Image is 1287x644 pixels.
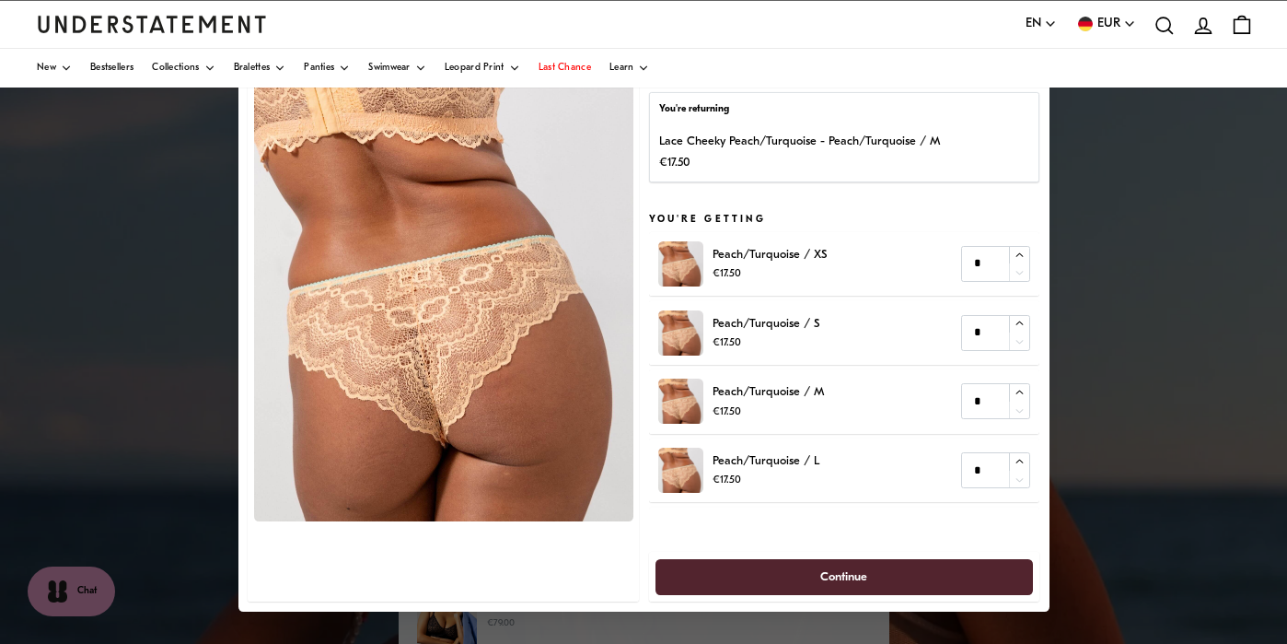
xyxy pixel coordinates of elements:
[609,64,634,73] span: Learn
[90,49,133,88] a: Bestsellers
[445,49,520,88] a: Leopard Print
[1075,14,1136,34] button: EUR
[152,64,199,73] span: Collections
[152,49,214,88] a: Collections
[713,334,819,351] p: €17.50
[37,64,56,73] span: New
[658,448,703,493] img: 114_5b3de71b-c109-494e-bb2f-ec3e0b9263b1.jpg
[659,102,1029,117] p: You're returning
[648,212,1039,227] h5: You're getting
[368,64,410,73] span: Swimwear
[37,16,267,32] a: Understatement Homepage
[90,64,133,73] span: Bestsellers
[713,382,824,402] p: Peach/Turquoise / M
[713,265,827,283] p: €17.50
[539,64,591,73] span: Last Chance
[658,379,703,424] img: 114_5b3de71b-c109-494e-bb2f-ec3e0b9263b1.jpg
[445,64,504,73] span: Leopard Print
[609,49,650,88] a: Learn
[304,64,334,73] span: Panties
[304,49,350,88] a: Panties
[234,64,271,73] span: Bralettes
[368,49,425,88] a: Swimwear
[234,49,286,88] a: Bralettes
[659,132,940,151] p: Lace Cheeky Peach/Turquoise - Peach/Turquoise / M
[820,559,867,593] span: Continue
[37,49,72,88] a: New
[713,472,819,489] p: €17.50
[713,245,827,264] p: Peach/Turquoise / XS
[713,313,819,333] p: Peach/Turquoise / S
[539,49,591,88] a: Last Chance
[658,241,703,287] img: 114_5b3de71b-c109-494e-bb2f-ec3e0b9263b1.jpg
[713,403,824,420] p: €17.50
[254,49,633,521] img: 114_5b3de71b-c109-494e-bb2f-ec3e0b9263b1.jpg
[1026,14,1057,34] button: EN
[1097,14,1120,34] span: EUR
[655,558,1032,594] button: Continue
[659,152,940,171] p: €17.50
[658,310,703,355] img: 114_5b3de71b-c109-494e-bb2f-ec3e0b9263b1.jpg
[1026,14,1041,34] span: EN
[713,451,819,471] p: Peach/Turquoise / L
